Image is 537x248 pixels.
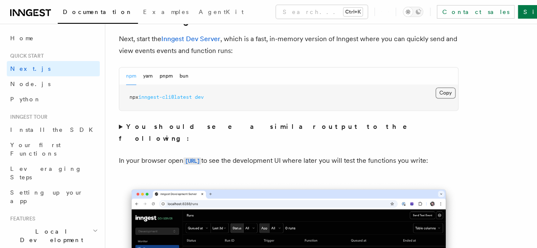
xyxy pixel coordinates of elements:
[183,156,201,164] a: [URL]
[7,161,100,185] a: Leveraging Steps
[7,92,100,107] a: Python
[129,94,138,100] span: npx
[7,31,100,46] a: Home
[194,3,249,23] a: AgentKit
[143,8,188,15] span: Examples
[119,33,458,57] p: Next, start the , which is a fast, in-memory version of Inngest where you can quickly send and vi...
[10,126,98,133] span: Install the SDK
[403,7,423,17] button: Toggle dark mode
[10,189,83,204] span: Setting up your app
[437,5,515,19] a: Contact sales
[160,67,173,85] button: pnpm
[10,142,61,157] span: Your first Functions
[161,35,220,43] a: Inngest Dev Server
[63,8,133,15] span: Documentation
[138,94,192,100] span: inngest-cli@latest
[10,34,34,42] span: Home
[7,215,35,222] span: Features
[180,67,188,85] button: bun
[138,3,194,23] a: Examples
[7,227,93,244] span: Local Development
[7,224,100,248] button: Local Development
[199,8,244,15] span: AgentKit
[7,61,100,76] a: Next.js
[343,8,363,16] kbd: Ctrl+K
[7,122,100,137] a: Install the SDK
[10,81,51,87] span: Node.js
[436,87,455,98] button: Copy
[58,3,138,24] a: Documentation
[119,121,458,145] summary: You should see a similar output to the following:
[143,67,153,85] button: yarn
[7,114,48,120] span: Inngest tour
[7,53,44,59] span: Quick start
[7,76,100,92] a: Node.js
[7,137,100,161] a: Your first Functions
[10,65,51,72] span: Next.js
[195,94,204,100] span: dev
[276,5,368,19] button: Search...Ctrl+K
[119,123,419,142] strong: You should see a similar output to the following:
[119,155,458,167] p: In your browser open to see the development UI where later you will test the functions you write:
[126,67,136,85] button: npm
[10,165,82,181] span: Leveraging Steps
[10,96,41,103] span: Python
[7,185,100,209] a: Setting up your app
